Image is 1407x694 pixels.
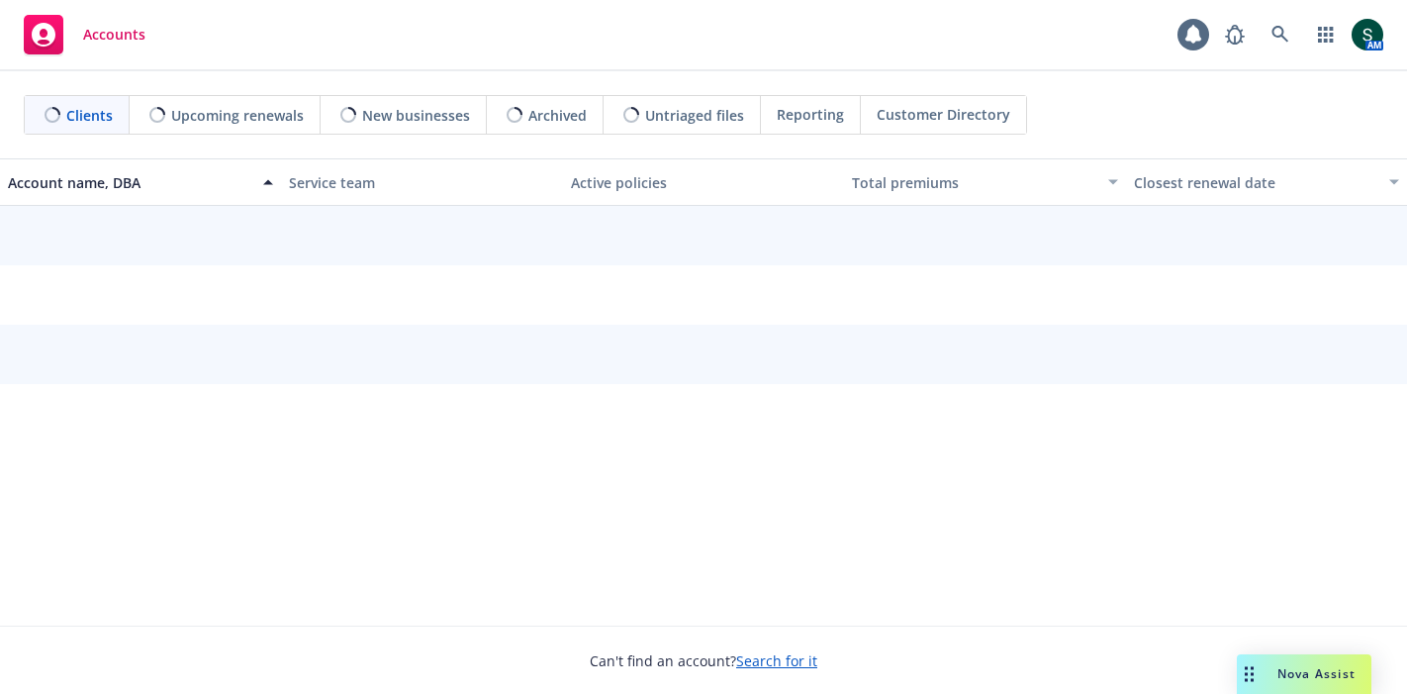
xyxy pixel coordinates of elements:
button: Service team [281,158,562,206]
span: New businesses [362,105,470,126]
span: Can't find an account? [590,650,817,671]
div: Service team [289,172,554,193]
img: photo [1352,19,1383,50]
span: Customer Directory [877,104,1010,125]
button: Nova Assist [1237,654,1371,694]
span: Archived [528,105,587,126]
a: Search [1261,15,1300,54]
a: Switch app [1306,15,1346,54]
a: Accounts [16,7,153,62]
div: Account name, DBA [8,172,251,193]
div: Closest renewal date [1134,172,1377,193]
span: Accounts [83,27,145,43]
span: Nova Assist [1277,665,1356,682]
div: Drag to move [1237,654,1262,694]
a: Search for it [736,651,817,670]
div: Total premiums [852,172,1095,193]
button: Closest renewal date [1126,158,1407,206]
span: Reporting [777,104,844,125]
button: Total premiums [844,158,1125,206]
span: Clients [66,105,113,126]
div: Active policies [571,172,836,193]
span: Upcoming renewals [171,105,304,126]
a: Report a Bug [1215,15,1255,54]
button: Active policies [563,158,844,206]
span: Untriaged files [645,105,744,126]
